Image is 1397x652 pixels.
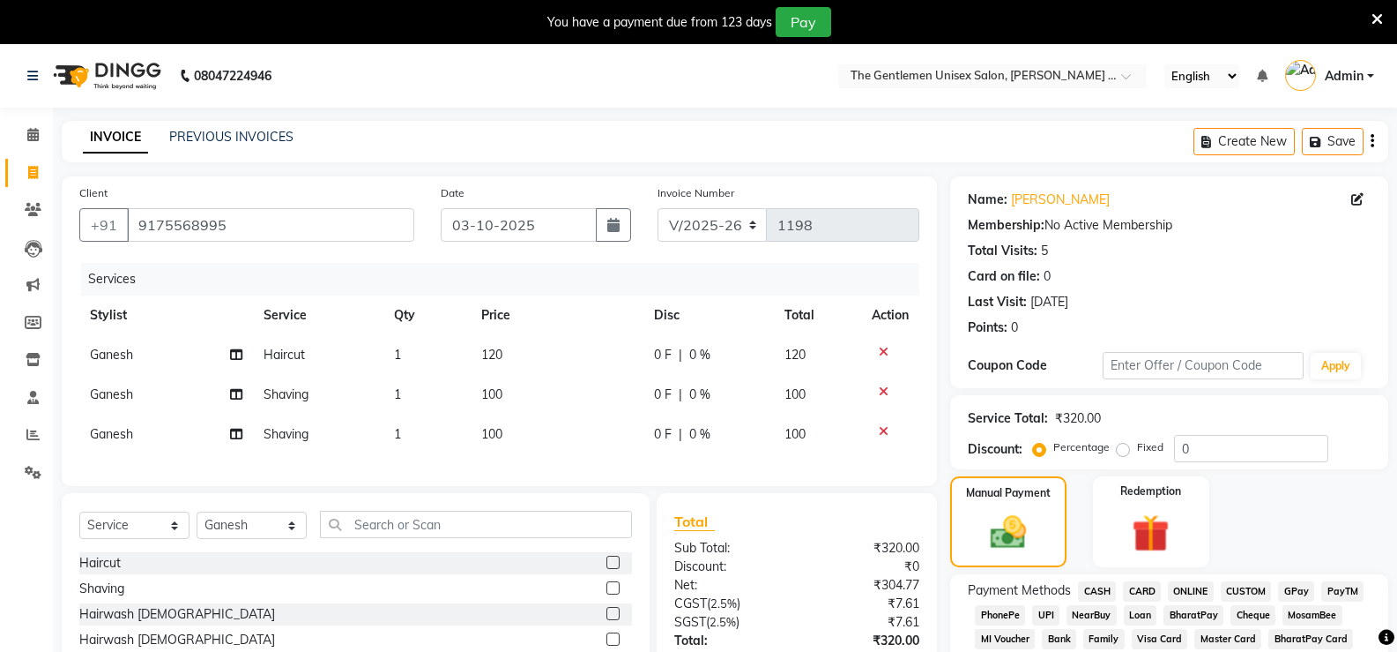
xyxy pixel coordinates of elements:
[1285,60,1316,91] img: Admin
[90,386,133,402] span: Ganesh
[81,263,933,296] div: Services
[661,539,797,558] div: Sub Total:
[797,558,933,576] div: ₹0
[1055,409,1101,428] div: ₹320.00
[127,208,414,242] input: Search by Name/Mobile/Email/Code
[968,409,1048,428] div: Service Total:
[1168,581,1214,602] span: ONLINE
[1078,581,1116,602] span: CASH
[320,511,632,538] input: Search or Scan
[1030,293,1068,311] div: [DATE]
[1321,581,1364,602] span: PayTM
[654,386,672,404] span: 0 F
[1193,128,1295,155] button: Create New
[441,185,464,201] label: Date
[481,426,502,442] span: 100
[674,614,706,630] span: SGST
[968,293,1027,311] div: Last Visit:
[968,216,1044,235] div: Membership:
[45,51,166,101] img: logo
[797,595,933,613] div: ₹7.61
[776,7,831,37] button: Pay
[90,347,133,363] span: Ganesh
[1011,319,1018,337] div: 0
[968,319,1007,337] div: Points:
[968,581,1071,600] span: Payment Methods
[1278,581,1314,602] span: GPay
[1132,629,1188,649] span: Visa Card
[394,386,401,402] span: 1
[774,296,861,335] th: Total
[79,580,124,598] div: Shaving
[654,346,672,364] span: 0 F
[710,596,737,611] span: 2.5%
[797,613,933,632] div: ₹7.61
[661,613,797,632] div: ( )
[90,426,133,442] span: Ganesh
[1311,353,1361,379] button: Apply
[264,386,308,402] span: Shaving
[1124,605,1157,626] span: Loan
[658,185,734,201] label: Invoice Number
[966,485,1051,501] label: Manual Payment
[1103,352,1304,379] input: Enter Offer / Coupon Code
[784,386,806,402] span: 100
[1042,629,1076,649] span: Bank
[1268,629,1353,649] span: BharatPay Card
[1120,510,1181,557] img: _gift.svg
[1137,439,1163,455] label: Fixed
[968,356,1102,375] div: Coupon Code
[394,347,401,363] span: 1
[79,208,129,242] button: +91
[689,346,710,364] span: 0 %
[1041,242,1048,260] div: 5
[710,615,736,629] span: 2.5%
[979,512,1037,553] img: _cash.svg
[679,346,682,364] span: |
[661,558,797,576] div: Discount:
[1044,267,1051,286] div: 0
[674,513,715,531] span: Total
[481,386,502,402] span: 100
[797,632,933,650] div: ₹320.00
[1221,581,1272,602] span: CUSTOM
[394,426,401,442] span: 1
[83,122,148,154] a: INVOICE
[1302,128,1364,155] button: Save
[1011,191,1110,209] a: [PERSON_NAME]
[968,191,1007,209] div: Name:
[1053,439,1110,455] label: Percentage
[169,129,294,145] a: PREVIOUS INVOICES
[1123,581,1161,602] span: CARD
[784,347,806,363] span: 120
[797,576,933,595] div: ₹304.77
[264,426,308,442] span: Shaving
[79,554,121,573] div: Haircut
[1163,605,1223,626] span: BharatPay
[481,347,502,363] span: 120
[1083,629,1125,649] span: Family
[968,216,1371,235] div: No Active Membership
[689,425,710,444] span: 0 %
[194,51,271,101] b: 08047224946
[79,185,108,201] label: Client
[784,426,806,442] span: 100
[975,629,1035,649] span: MI Voucher
[1230,605,1275,626] span: Cheque
[1120,483,1181,499] label: Redemption
[968,242,1037,260] div: Total Visits:
[383,296,471,335] th: Qty
[679,425,682,444] span: |
[661,576,797,595] div: Net:
[661,595,797,613] div: ( )
[471,296,644,335] th: Price
[1325,67,1364,86] span: Admin
[975,605,1025,626] span: PhonePe
[797,539,933,558] div: ₹320.00
[253,296,383,335] th: Service
[661,632,797,650] div: Total:
[643,296,774,335] th: Disc
[861,296,919,335] th: Action
[547,13,772,32] div: You have a payment due from 123 days
[679,386,682,404] span: |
